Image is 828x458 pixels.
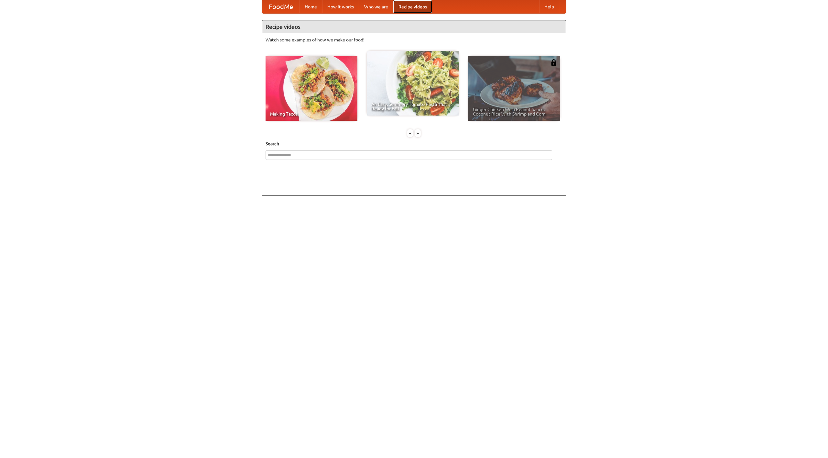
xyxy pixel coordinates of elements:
div: « [407,129,413,137]
span: An Easy, Summery Tomato Pasta That's Ready for Fall [371,102,454,111]
div: » [415,129,421,137]
h4: Recipe videos [262,20,566,33]
a: Making Tacos [266,56,357,121]
a: Home [300,0,322,13]
a: Help [539,0,559,13]
p: Watch some examples of how we make our food! [266,37,562,43]
span: Making Tacos [270,112,353,116]
a: FoodMe [262,0,300,13]
a: Who we are [359,0,393,13]
a: How it works [322,0,359,13]
a: An Easy, Summery Tomato Pasta That's Ready for Fall [367,51,459,116]
h5: Search [266,140,562,147]
img: 483408.png [550,59,557,66]
a: Recipe videos [393,0,432,13]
